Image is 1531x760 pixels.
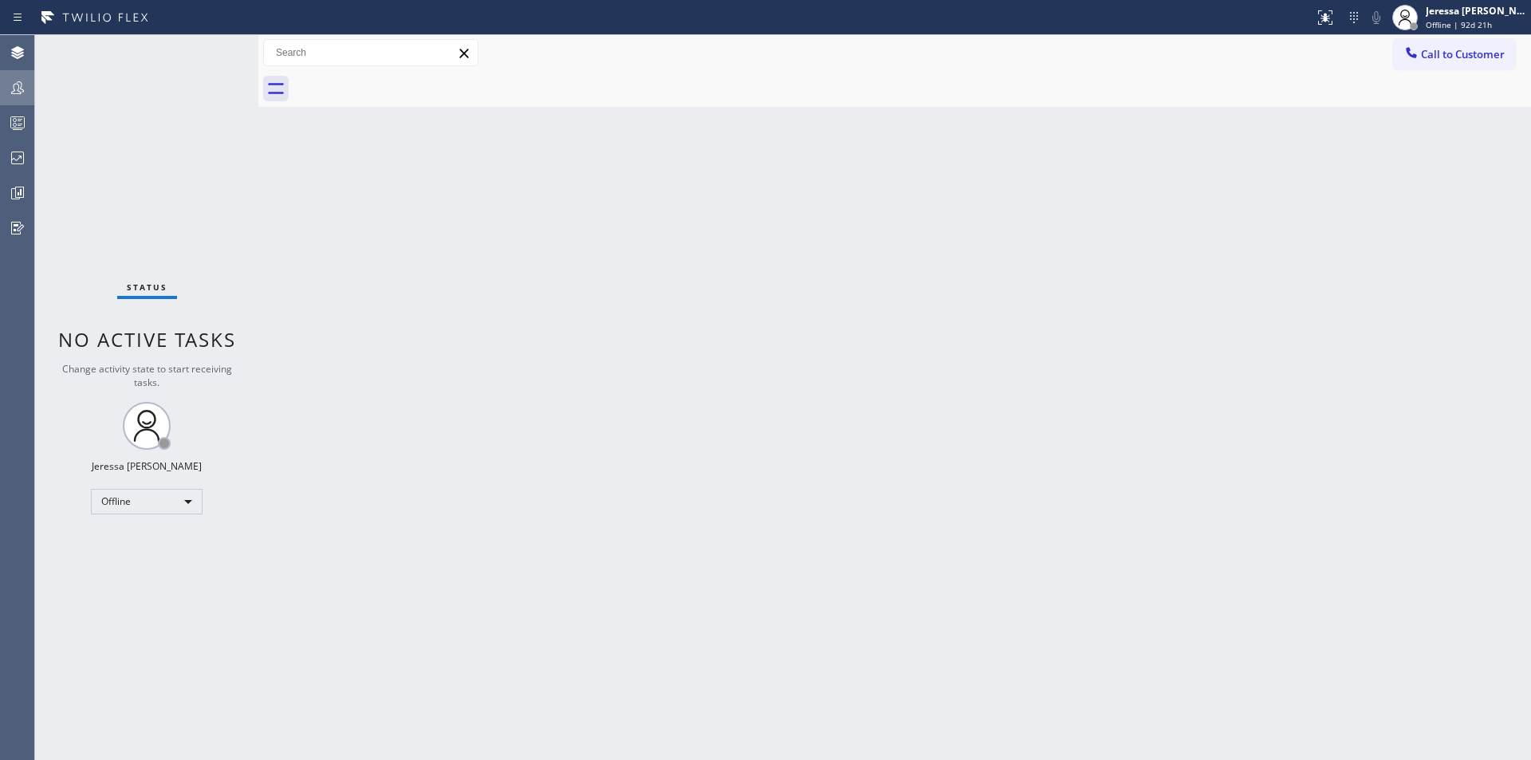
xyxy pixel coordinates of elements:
[1426,4,1526,18] div: Jeressa [PERSON_NAME]
[91,489,203,514] div: Offline
[1393,39,1515,69] button: Call to Customer
[92,459,202,473] div: Jeressa [PERSON_NAME]
[62,362,232,389] span: Change activity state to start receiving tasks.
[58,326,236,352] span: No active tasks
[127,282,167,293] span: Status
[1365,6,1387,29] button: Mute
[1426,19,1492,30] span: Offline | 92d 21h
[264,40,478,65] input: Search
[1421,47,1505,61] span: Call to Customer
